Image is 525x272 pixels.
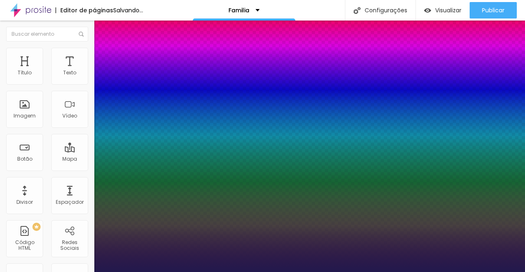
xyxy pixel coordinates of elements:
div: Editor de páginas [55,7,113,13]
span: Publicar [482,7,504,14]
div: Vídeo [62,113,77,119]
div: Botão [17,156,32,162]
img: Icone [79,32,84,37]
div: Título [18,70,32,76]
div: Texto [63,70,76,76]
p: Familia [228,7,249,13]
div: Divisor [16,199,33,205]
div: Espaçador [56,199,84,205]
span: Visualizar [435,7,461,14]
div: Mapa [62,156,77,162]
div: Código HTML [8,240,41,251]
input: Buscar elemento [6,27,88,41]
div: Salvando... [113,7,143,13]
img: view-1.svg [424,7,431,14]
button: Visualizar [416,2,470,18]
button: Publicar [470,2,517,18]
div: Imagem [14,113,36,119]
div: Redes Sociais [53,240,86,251]
img: Icone [354,7,361,14]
